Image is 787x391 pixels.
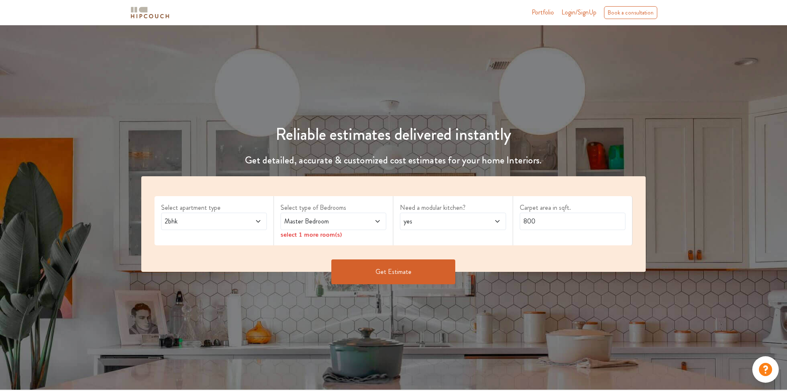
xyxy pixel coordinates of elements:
[604,6,657,19] div: Book a consultation
[129,5,171,20] img: logo-horizontal.svg
[283,216,357,226] span: Master Bedroom
[331,259,455,284] button: Get Estimate
[281,230,386,239] div: select 1 more room(s)
[520,213,625,230] input: Enter area sqft
[129,3,171,22] span: logo-horizontal.svg
[163,216,237,226] span: 2bhk
[400,203,506,213] label: Need a modular kitchen?
[561,7,597,17] span: Login/SignUp
[161,203,267,213] label: Select apartment type
[136,154,651,166] h4: Get detailed, accurate & customized cost estimates for your home Interiors.
[532,7,554,17] a: Portfolio
[520,203,625,213] label: Carpet area in sqft.
[281,203,386,213] label: Select type of Bedrooms
[402,216,476,226] span: yes
[136,125,651,144] h1: Reliable estimates delivered instantly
